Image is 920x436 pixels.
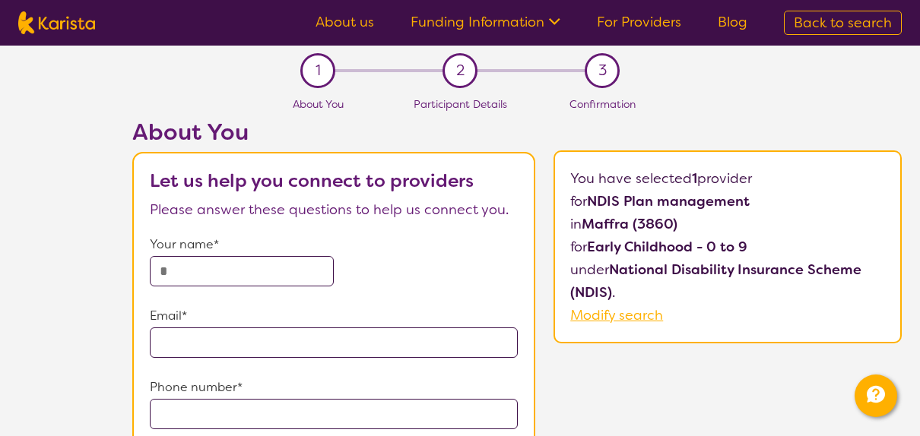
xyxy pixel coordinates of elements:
a: Blog [718,13,747,31]
b: Maffra (3860) [582,215,677,233]
a: About us [316,13,374,31]
p: Please answer these questions to help us connect you. [150,198,518,221]
b: 1 [692,169,697,188]
b: Early Childhood - 0 to 9 [587,238,747,256]
p: Your name* [150,233,518,256]
a: Funding Information [411,13,560,31]
p: You have selected provider [570,167,885,190]
p: for [570,190,885,213]
p: for [570,235,885,258]
a: Back to search [784,11,902,35]
p: Phone number* [150,376,518,399]
span: 3 [598,59,607,82]
b: National Disability Insurance Scheme (NDIS) [570,261,861,302]
h2: About You [132,118,535,146]
p: Email* [150,305,518,327]
button: Channel Menu [855,374,897,417]
span: 1 [316,59,321,82]
span: 2 [456,59,465,82]
span: Confirmation [569,97,636,111]
a: For Providers [597,13,681,31]
span: About You [293,97,344,111]
span: Participant Details [414,97,507,111]
b: Let us help you connect to providers [150,169,474,193]
span: Back to search [794,14,892,32]
b: NDIS Plan management [587,192,750,210]
a: Modify search [570,306,663,324]
img: Karista logo [18,11,95,34]
p: under . [570,258,885,304]
p: in [570,213,885,235]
